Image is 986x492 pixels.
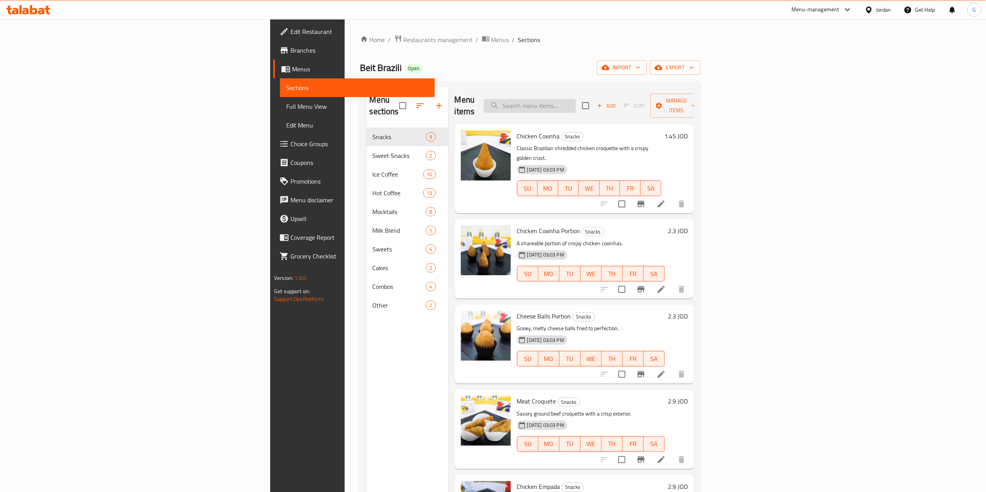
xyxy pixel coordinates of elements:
[373,244,426,254] span: Sweets
[657,370,666,379] a: Edit menu item
[366,146,448,165] div: Sweet Snacks2
[404,35,473,44] span: Restaurants management
[668,481,688,492] h6: 2.9 JOD
[623,436,644,452] button: FR
[632,195,650,213] button: Branch-specific-item
[520,268,535,280] span: SU
[626,438,641,450] span: FR
[605,353,620,365] span: TH
[426,246,435,253] span: 4
[411,96,430,115] span: Sort sections
[650,60,700,75] button: export
[517,266,538,281] button: SU
[524,336,567,344] span: [DATE] 03:03 PM
[644,436,665,452] button: SA
[542,268,556,280] span: MO
[426,207,435,216] div: items
[605,268,620,280] span: TH
[426,282,435,291] div: items
[373,170,423,179] span: Ice Coffee
[562,483,584,492] span: Snacks
[461,311,511,361] img: Cheese Balls Portion
[280,78,435,97] a: Sections
[290,195,428,205] span: Menu disclaimer
[524,251,567,258] span: [DATE] 03:03 PM
[602,266,623,281] button: TH
[517,351,538,366] button: SU
[632,450,650,469] button: Branch-specific-item
[517,436,538,452] button: SU
[656,63,694,73] span: export
[273,22,435,41] a: Edit Restaurant
[426,283,435,290] span: 4
[517,239,665,248] p: A shareable portion of crispy chicken coxinhas.
[373,263,426,273] span: Cakes
[577,97,594,114] span: Select section
[541,183,555,194] span: MO
[461,225,511,275] img: Chicken Coxinha Portion
[366,221,448,240] div: Milk Blend5
[423,170,435,179] div: items
[373,151,426,160] div: Sweet Snacks
[290,214,428,223] span: Upsell
[290,251,428,261] span: Grocery Checklist
[644,351,665,366] button: SA
[426,152,435,159] span: 2
[373,301,426,310] span: Other
[292,64,428,74] span: Menus
[563,353,577,365] span: TU
[620,181,641,196] button: FR
[286,120,428,130] span: Edit Menu
[581,266,602,281] button: WE
[558,398,580,407] span: Snacks
[524,166,567,173] span: [DATE] 03:03 PM
[542,438,556,450] span: MO
[623,183,637,194] span: FR
[632,280,650,299] button: Branch-specific-item
[366,258,448,277] div: Cakes2
[647,438,662,450] span: SA
[584,268,598,280] span: WE
[426,227,435,234] span: 5
[273,209,435,228] a: Upsell
[657,285,666,294] a: Edit menu item
[366,184,448,202] div: Hot Coffee13
[517,409,665,419] p: Savory ground beef croquette with a crisp exterior.
[373,188,423,198] span: Hot Coffee
[876,5,891,14] div: Jordan
[280,116,435,135] a: Edit Menu
[562,132,583,141] span: Snacks
[484,99,576,113] input: search
[603,183,617,194] span: TH
[538,351,559,366] button: MO
[559,266,581,281] button: TU
[579,181,600,196] button: WE
[366,240,448,258] div: Sweets4
[518,35,540,44] span: Sections
[672,365,691,384] button: delete
[602,436,623,452] button: TH
[373,132,426,142] span: Snacks
[423,189,435,197] span: 13
[461,131,511,181] img: Chicken Coxinha
[366,127,448,146] div: Snacks9
[273,172,435,191] a: Promotions
[538,436,559,452] button: MO
[542,353,556,365] span: MO
[582,183,597,194] span: WE
[273,41,435,60] a: Branches
[600,181,620,196] button: TH
[273,228,435,247] a: Coverage Report
[581,436,602,452] button: WE
[426,226,435,235] div: items
[366,296,448,315] div: Other2
[538,181,558,196] button: MO
[647,268,662,280] span: SA
[426,263,435,273] div: items
[614,366,630,382] span: Select to update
